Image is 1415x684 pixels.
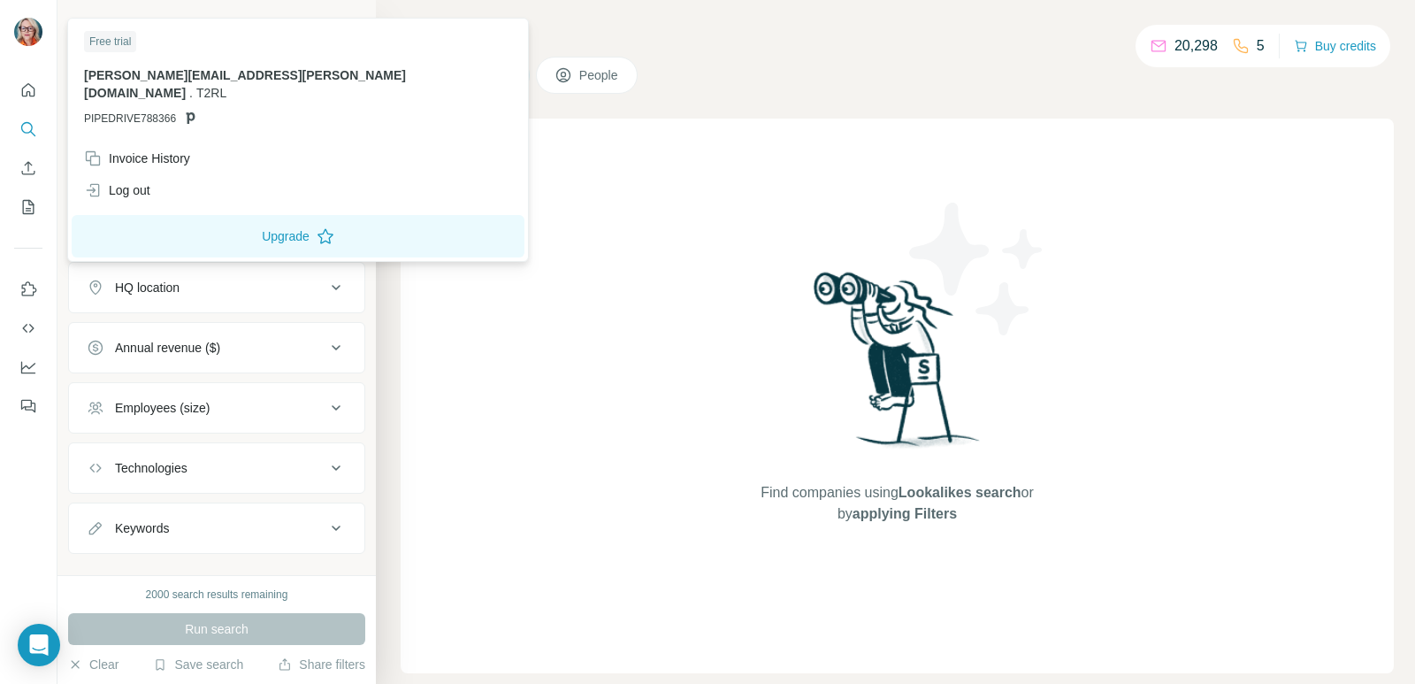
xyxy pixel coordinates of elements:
[69,266,364,309] button: HQ location
[84,68,406,100] span: [PERSON_NAME][EMAIL_ADDRESS][PERSON_NAME][DOMAIN_NAME]
[1257,35,1265,57] p: 5
[579,66,620,84] span: People
[84,31,136,52] div: Free trial
[14,152,42,184] button: Enrich CSV
[755,482,1038,525] span: Find companies using or by
[14,351,42,383] button: Dashboard
[69,507,364,550] button: Keywords
[14,191,42,223] button: My lists
[84,150,190,167] div: Invoice History
[69,327,364,369] button: Annual revenue ($)
[853,506,957,521] span: applying Filters
[115,399,210,417] div: Employees (size)
[115,279,180,296] div: HQ location
[898,189,1057,349] img: Surfe Illustration - Stars
[153,656,243,673] button: Save search
[72,215,524,257] button: Upgrade
[806,267,990,465] img: Surfe Illustration - Woman searching with binoculars
[14,18,42,46] img: Avatar
[14,273,42,305] button: Use Surfe on LinkedIn
[308,11,376,37] button: Hide
[196,86,226,100] span: T2RL
[899,485,1021,500] span: Lookalikes search
[84,111,176,127] span: PIPEDRIVE788366
[14,312,42,344] button: Use Surfe API
[115,339,220,357] div: Annual revenue ($)
[189,86,193,100] span: .
[84,181,150,199] div: Log out
[115,519,169,537] div: Keywords
[278,656,365,673] button: Share filters
[1174,35,1218,57] p: 20,298
[1294,34,1376,58] button: Buy credits
[18,624,60,666] div: Open Intercom Messenger
[14,74,42,106] button: Quick start
[69,387,364,429] button: Employees (size)
[115,459,187,477] div: Technologies
[14,113,42,145] button: Search
[68,656,119,673] button: Clear
[401,21,1394,46] h4: Search
[69,447,364,489] button: Technologies
[68,16,124,32] div: New search
[146,587,288,603] div: 2000 search results remaining
[14,390,42,422] button: Feedback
